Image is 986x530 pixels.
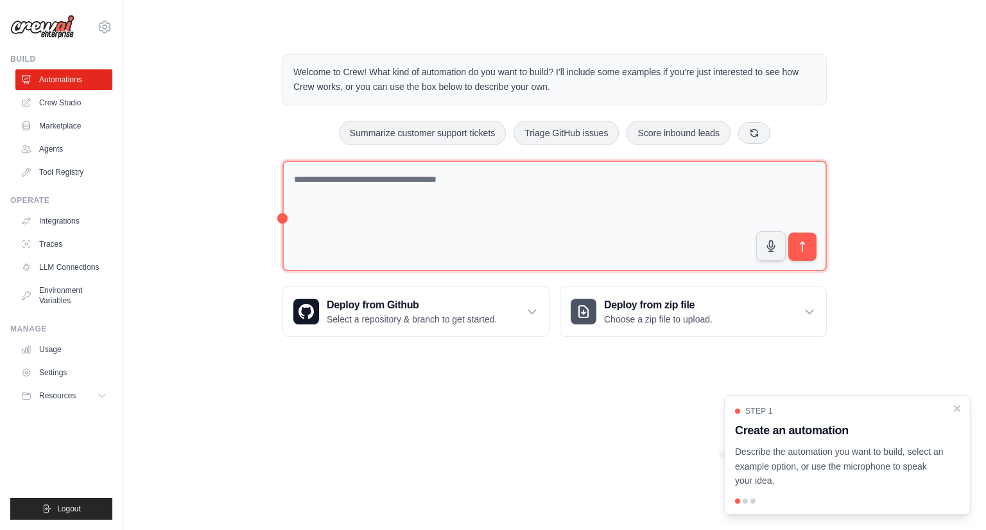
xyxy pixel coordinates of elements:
[514,121,619,145] button: Triage GitHub issues
[627,121,731,145] button: Score inbound leads
[15,339,112,360] a: Usage
[15,280,112,311] a: Environment Variables
[604,297,713,313] h3: Deploy from zip file
[745,406,773,416] span: Step 1
[10,324,112,334] div: Manage
[735,445,944,488] p: Describe the automation you want to build, select an example option, or use the microphone to spe...
[327,297,497,313] h3: Deploy from Github
[39,391,76,401] span: Resources
[10,498,112,520] button: Logout
[952,403,962,414] button: Close walkthrough
[15,385,112,406] button: Resources
[15,139,112,159] a: Agents
[15,362,112,383] a: Settings
[15,116,112,136] a: Marketplace
[15,93,112,113] a: Crew Studio
[10,15,74,39] img: Logo
[922,468,986,530] div: Widget de chat
[339,121,506,145] button: Summarize customer support tickets
[15,162,112,182] a: Tool Registry
[15,69,112,90] a: Automations
[604,313,713,326] p: Choose a zip file to upload.
[15,257,112,278] a: LLM Connections
[57,504,81,514] span: Logout
[10,54,112,64] div: Build
[735,421,944,439] h3: Create an automation
[922,468,986,530] iframe: Chat Widget
[15,211,112,231] a: Integrations
[15,234,112,254] a: Traces
[293,65,816,94] p: Welcome to Crew! What kind of automation do you want to build? I'll include some examples if you'...
[327,313,497,326] p: Select a repository & branch to get started.
[10,195,112,206] div: Operate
